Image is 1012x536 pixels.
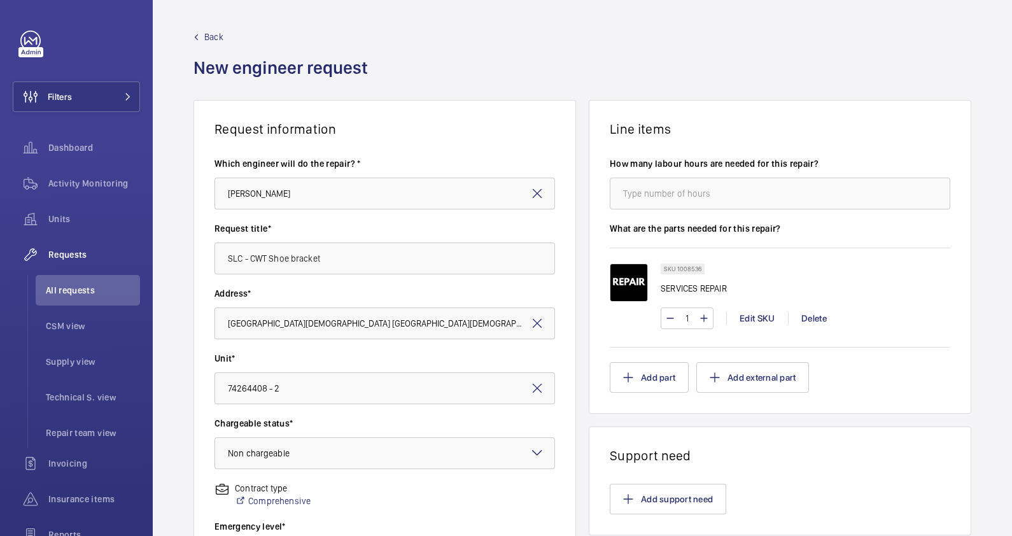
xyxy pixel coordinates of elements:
label: What are the parts needed for this repair? [610,222,950,235]
button: Filters [13,81,140,112]
button: Add part [610,362,689,393]
span: Requests [48,248,140,261]
label: Address* [214,287,555,300]
label: Unit* [214,352,555,365]
span: Non chargeable [228,448,290,458]
label: Chargeable status* [214,417,555,430]
img: 4IH7dyk0lKfVbRFSf4R9ywTe9GShna42_NoCtMvpQiKEiGqH.png [610,264,648,302]
span: CSM view [46,320,140,332]
h1: New engineer request [193,56,376,100]
h1: Support need [610,448,950,463]
input: Type number of hours [610,178,950,209]
label: Request title* [214,222,555,235]
span: Units [48,213,140,225]
p: SKU 1008536 [664,267,701,271]
span: Filters [48,90,72,103]
h1: Line items [610,121,950,137]
span: Repair team view [46,427,140,439]
span: Technical S. view [46,391,140,404]
span: Insurance items [48,493,140,505]
label: Which engineer will do the repair? * [214,157,555,170]
label: How many labour hours are needed for this repair? [610,157,950,170]
p: Contract type [235,482,311,495]
div: Delete [788,312,840,325]
span: Supply view [46,355,140,368]
a: Comprehensive [235,495,311,507]
input: Enter address [214,307,555,339]
p: SERVICES REPAIR [661,282,727,295]
span: Dashboard [48,141,140,154]
input: Select engineer [214,178,555,209]
input: Type request title [214,243,555,274]
span: Invoicing [48,457,140,470]
button: Add external part [696,362,809,393]
span: All requests [46,284,140,297]
span: Back [204,31,223,43]
input: Enter unit [214,372,555,404]
span: Activity Monitoring [48,177,140,190]
div: Edit SKU [726,312,788,325]
label: Emergency level* [214,520,555,533]
h1: Request information [214,121,555,137]
button: Add support need [610,484,726,514]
